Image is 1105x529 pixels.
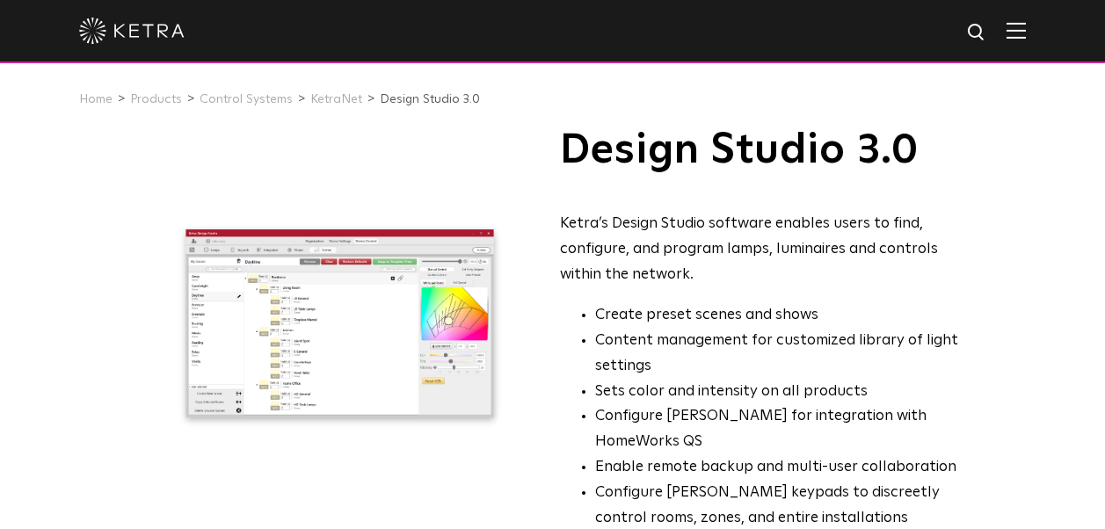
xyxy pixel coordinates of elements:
[595,303,960,329] li: Create preset scenes and shows
[200,93,293,105] a: Control Systems
[595,380,960,405] li: Sets color and intensity on all products
[966,22,988,44] img: search icon
[595,329,960,380] li: Content management for customized library of light settings
[79,93,113,105] a: Home
[595,455,960,481] li: Enable remote backup and multi-user collaboration
[1007,22,1026,39] img: Hamburger%20Nav.svg
[560,212,960,288] div: Ketra’s Design Studio software enables users to find, configure, and program lamps, luminaires an...
[380,93,480,105] a: Design Studio 3.0
[560,128,960,172] h1: Design Studio 3.0
[310,93,362,105] a: KetraNet
[595,404,960,455] li: Configure [PERSON_NAME] for integration with HomeWorks QS
[130,93,182,105] a: Products
[79,18,185,44] img: ketra-logo-2019-white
